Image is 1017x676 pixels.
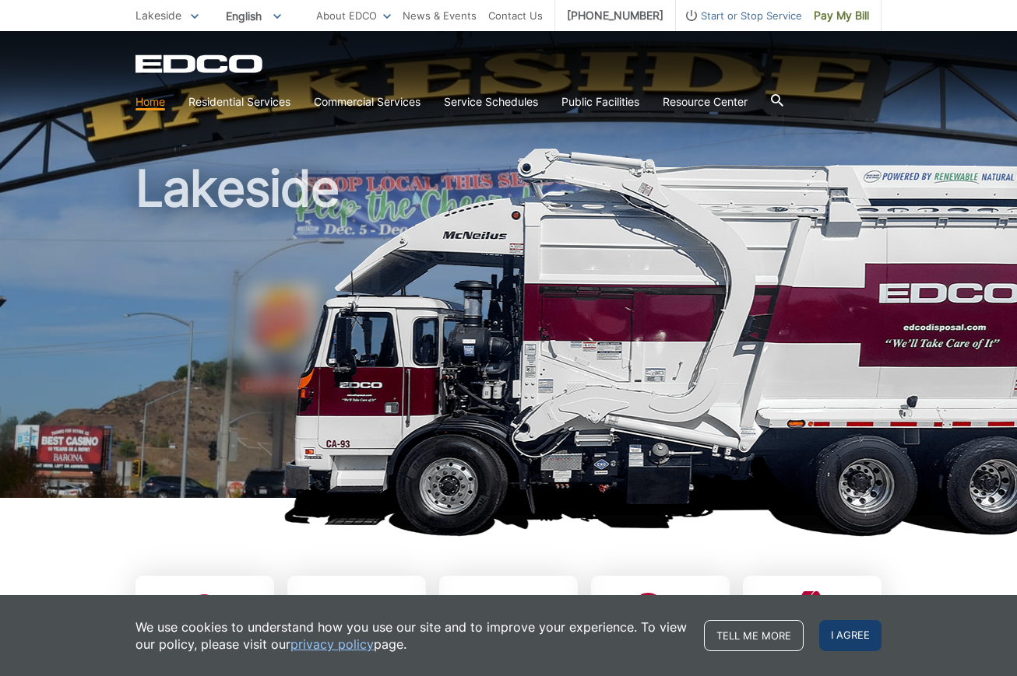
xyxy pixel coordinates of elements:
[444,93,538,110] a: Service Schedules
[188,93,290,110] a: Residential Services
[135,93,165,110] a: Home
[819,620,882,651] span: I agree
[314,93,421,110] a: Commercial Services
[488,7,543,24] a: Contact Us
[290,636,374,653] a: privacy policy
[403,7,477,24] a: News & Events
[316,7,391,24] a: About EDCO
[561,93,639,110] a: Public Facilities
[704,620,804,651] a: Tell me more
[135,618,688,653] p: We use cookies to understand how you use our site and to improve your experience. To view our pol...
[135,9,181,22] span: Lakeside
[135,163,882,505] h1: Lakeside
[135,54,265,73] a: EDCD logo. Return to the homepage.
[663,93,748,110] a: Resource Center
[214,3,293,29] span: English
[814,7,869,24] span: Pay My Bill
